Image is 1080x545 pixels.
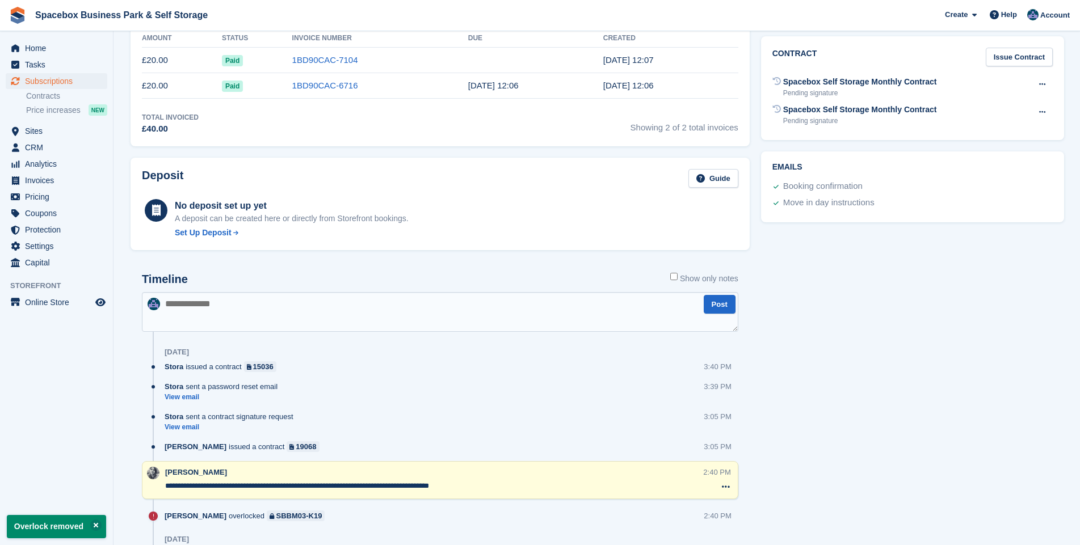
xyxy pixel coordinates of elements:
[25,73,93,89] span: Subscriptions
[6,294,107,310] a: menu
[165,348,189,357] div: [DATE]
[148,298,160,310] img: Daud
[222,29,292,48] th: Status
[688,169,738,188] a: Guide
[253,361,274,372] div: 15036
[783,88,937,98] div: Pending signature
[704,411,731,422] div: 3:05 PM
[142,48,222,73] td: £20.00
[6,156,107,172] a: menu
[25,205,93,221] span: Coupons
[25,123,93,139] span: Sites
[783,180,863,193] div: Booking confirmation
[772,163,1053,172] h2: Emails
[165,381,283,392] div: sent a password reset email
[244,361,276,372] a: 15036
[945,9,968,20] span: Create
[165,468,227,476] span: [PERSON_NAME]
[25,255,93,271] span: Capital
[165,411,299,422] div: sent a contract signature request
[25,140,93,155] span: CRM
[165,510,330,521] div: overlocked
[9,7,26,24] img: stora-icon-8386f47178a22dfd0bd8f6a31ec36ba5ce8667c1dd55bd0f319d3a0aa187defe.svg
[6,238,107,254] a: menu
[147,467,159,479] img: SUDIPTA VIRMANI
[287,441,319,452] a: 19068
[6,140,107,155] a: menu
[703,467,730,478] div: 2:40 PM
[94,295,107,309] a: Preview store
[603,81,654,90] time: 2025-06-21 11:06:56 UTC
[222,81,243,92] span: Paid
[704,295,736,314] button: Post
[165,535,189,544] div: [DATE]
[26,91,107,102] a: Contracts
[276,510,322,521] div: SBBM03-K19
[175,227,409,239] a: Set Up Deposit
[704,361,731,372] div: 3:40 PM
[142,73,222,99] td: £20.00
[6,73,107,89] a: menu
[222,55,243,66] span: Paid
[142,112,199,122] div: Total Invoiced
[142,29,222,48] th: Amount
[670,273,738,285] label: Show only notes
[603,55,654,65] time: 2025-07-21 11:07:38 UTC
[6,57,107,73] a: menu
[165,361,282,372] div: issued a contract
[25,57,93,73] span: Tasks
[25,222,93,238] span: Protection
[670,273,678,280] input: Show only notes
[175,199,409,213] div: No deposit set up yet
[7,515,106,538] p: Overlock removed
[26,104,107,116] a: Price increases NEW
[142,122,199,136] div: £40.00
[25,238,93,254] span: Settings
[6,205,107,221] a: menu
[175,213,409,225] p: A deposit can be created here or directly from Storefront bookings.
[292,81,358,90] a: 1BD90CAC-6716
[25,189,93,205] span: Pricing
[468,81,519,90] time: 2025-06-22 11:06:55 UTC
[165,361,183,372] span: Stora
[165,392,283,402] a: View email
[165,381,183,392] span: Stora
[6,222,107,238] a: menu
[6,255,107,271] a: menu
[25,172,93,188] span: Invoices
[783,116,937,126] div: Pending signature
[165,441,325,452] div: issued a contract
[142,169,183,188] h2: Deposit
[292,29,468,48] th: Invoice Number
[6,189,107,205] a: menu
[26,105,81,116] span: Price increases
[165,411,183,422] span: Stora
[772,48,817,66] h2: Contract
[292,55,358,65] a: 1BD90CAC-7104
[10,280,113,291] span: Storefront
[631,112,738,136] span: Showing 2 of 2 total invoices
[1001,9,1017,20] span: Help
[267,510,325,521] a: SBBM03-K19
[25,40,93,56] span: Home
[142,273,188,286] h2: Timeline
[704,441,731,452] div: 3:05 PM
[704,381,731,392] div: 3:39 PM
[6,123,107,139] a: menu
[31,6,212,24] a: Spacebox Business Park & Self Storage
[468,29,603,48] th: Due
[165,423,299,432] a: View email
[6,172,107,188] a: menu
[783,104,937,116] div: Spacebox Self Storage Monthly Contract
[25,294,93,310] span: Online Store
[1027,9,1039,20] img: Daud
[1040,10,1070,21] span: Account
[296,441,316,452] div: 19068
[704,510,731,521] div: 2:40 PM
[986,48,1053,66] a: Issue Contract
[783,196,875,210] div: Move in day instructions
[89,104,107,116] div: NEW
[165,441,226,452] span: [PERSON_NAME]
[6,40,107,56] a: menu
[165,510,226,521] span: [PERSON_NAME]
